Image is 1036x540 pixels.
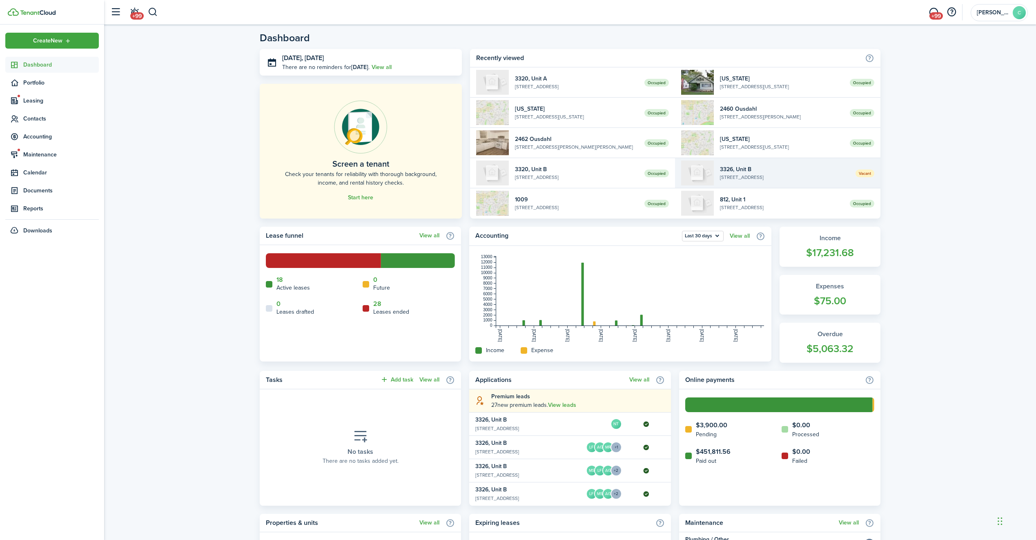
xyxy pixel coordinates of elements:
tspan: 3000 [483,308,493,312]
a: Start here [348,194,373,201]
a: Messaging [926,2,941,23]
button: Open menu [614,465,622,476]
span: Create New [33,38,62,44]
widget-stats-count: $5,063.32 [788,341,872,357]
span: Maintenance [23,150,99,159]
span: Occupied [644,79,669,87]
img: B [476,161,509,185]
widget-list-item-description: [STREET_ADDRESS] [515,83,639,90]
span: Occupied [850,200,874,208]
widget-list-item-title: [US_STATE] [515,105,639,113]
img: B [681,161,714,185]
span: Occupied [850,109,874,117]
button: Open menu [5,33,99,49]
tspan: 10000 [481,270,492,275]
span: Occupied [850,79,874,87]
home-widget-title: Accounting [475,231,678,241]
tspan: 8000 [483,281,493,286]
avatar-text: AG [603,466,613,475]
widget-list-item-title: 3320, Unit B [515,165,639,174]
home-widget-title: Leases drafted [276,308,314,316]
placeholder-description: There are no tasks added yet. [323,457,399,465]
widget-list-item-description: [STREET_ADDRESS] [475,471,583,479]
img: Online payments [334,100,387,154]
span: Dashboard [23,60,99,69]
a: 18 [276,276,283,283]
avatar-text: MS [587,466,597,475]
a: 0 [276,300,281,308]
a: View all [730,233,750,239]
tspan: 12000 [481,260,492,264]
button: Open resource center [945,5,958,19]
span: +99 [929,12,943,20]
widget-list-item-description: [STREET_ADDRESS] [475,495,583,502]
a: View all [839,520,859,526]
home-widget-title: Future [373,283,390,292]
a: Dashboard [5,57,99,73]
button: Open menu [682,231,724,241]
home-widget-title: Failed [792,457,810,465]
button: Open menu [614,488,622,500]
tspan: 2000 [483,313,493,317]
img: 1 [681,70,714,95]
home-widget-title: Online payments [685,375,861,385]
span: +99 [130,12,144,20]
a: Expenses$75.00 [780,275,880,315]
home-widget-title: Income [486,346,504,355]
tspan: 6000 [483,292,493,296]
a: View all [372,63,392,71]
home-widget-title: Processed [792,430,819,439]
widget-list-item-title: 3326, Unit B [475,462,583,471]
img: 1 [476,191,509,216]
widget-list-item-description: [STREET_ADDRESS] [515,204,639,211]
a: View all [419,232,439,239]
a: Overdue$5,063.32 [780,323,880,363]
a: Income$17,231.68 [780,227,880,267]
a: Reports [5,201,99,216]
home-widget-title: Recently viewed [476,53,861,63]
span: Portfolio [23,78,99,87]
widget-list-item-title: 3320, Unit A [515,74,639,83]
home-widget-title: Expense [531,346,553,355]
explanation-description: 27 new premium leads . [491,401,664,409]
a: View leads [548,402,576,408]
widget-list-item-description: [STREET_ADDRESS] [475,425,583,432]
widget-stats-title: Expenses [788,281,872,291]
explanation-title: Premium leads [491,392,664,401]
button: Search [148,5,158,19]
home-widget-title: Paid out [696,457,731,465]
widget-list-item-description: [STREET_ADDRESS][PERSON_NAME] [720,113,844,120]
span: Occupied [644,109,669,117]
tspan: 0 [490,323,492,328]
button: Add task [380,375,413,384]
img: 1 [476,130,509,155]
a: Notifications [127,2,142,23]
tspan: [DATE] [633,329,637,342]
home-widget-count: $0.00 [792,447,810,457]
a: View all [419,377,439,383]
span: Vacant [856,170,874,177]
home-widget-title: Maintenance [685,518,835,528]
img: 1 [681,130,714,155]
home-widget-title: Expiring leases [475,518,651,528]
placeholder-title: No tasks [348,447,373,457]
a: View all [629,377,649,383]
tspan: 13000 [481,254,492,259]
img: 1 [476,100,509,125]
home-widget-title: Applications [475,375,625,385]
tspan: 11000 [481,265,492,270]
widget-list-item-description: [STREET_ADDRESS] [720,204,844,211]
tspan: 9000 [483,276,493,280]
div: Drag [998,509,1003,533]
tspan: [DATE] [565,329,570,342]
div: Chat Widget [995,501,1036,540]
widget-list-item-title: [US_STATE] [720,135,844,143]
home-widget-title: Tasks [266,375,376,385]
widget-stats-count: $75.00 [788,293,872,309]
img: 1 [681,191,714,216]
avatar-text: LF [595,466,605,475]
button: Open sidebar [108,4,123,20]
menu-trigger: +1 [610,442,622,453]
span: Occupied [644,139,669,147]
button: Open menu [614,442,622,453]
